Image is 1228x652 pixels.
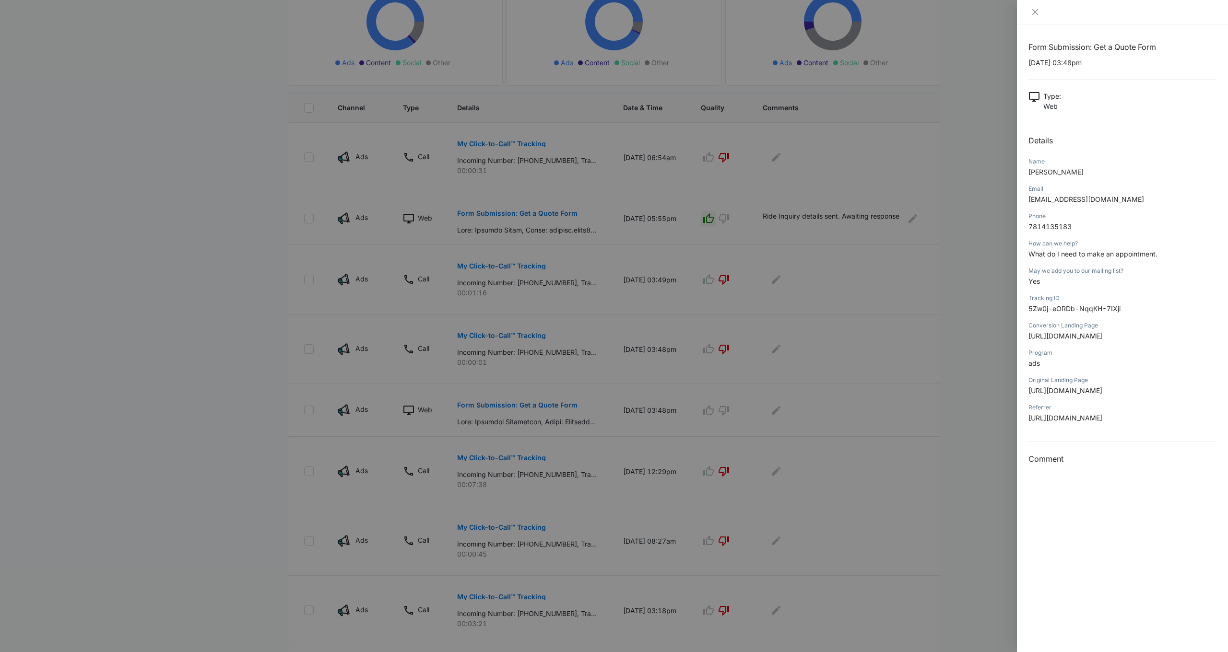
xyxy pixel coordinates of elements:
[1028,294,1216,303] div: Tracking ID
[1028,321,1216,330] div: Conversion Landing Page
[1028,41,1216,53] h1: Form Submission: Get a Quote Form
[1043,91,1061,101] p: Type :
[1028,359,1040,367] span: ads
[1028,8,1042,16] button: Close
[1028,349,1216,357] div: Program
[1028,267,1216,275] div: May we add you to our mailing list?
[1028,157,1216,166] div: Name
[1028,386,1102,395] span: [URL][DOMAIN_NAME]
[1028,250,1157,258] span: What do I need to make an appointment.
[1028,222,1072,231] span: 7814135183
[1028,304,1121,313] span: 5Zw0j-eORDb-NqqKH-7IXji
[1028,168,1084,176] span: [PERSON_NAME]
[1028,277,1040,285] span: Yes
[1028,453,1216,465] h3: Comment
[1028,239,1216,248] div: How can we help?
[1028,185,1216,193] div: Email
[1028,195,1144,203] span: [EMAIL_ADDRESS][DOMAIN_NAME]
[1028,58,1216,68] p: [DATE] 03:48pm
[1028,376,1216,384] div: Original Landing Page
[1028,332,1102,340] span: [URL][DOMAIN_NAME]
[1028,414,1102,422] span: [URL][DOMAIN_NAME]
[1043,101,1061,111] p: Web
[1028,135,1216,146] h2: Details
[1028,403,1216,412] div: Referrer
[1028,212,1216,221] div: Phone
[1031,8,1039,16] span: close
